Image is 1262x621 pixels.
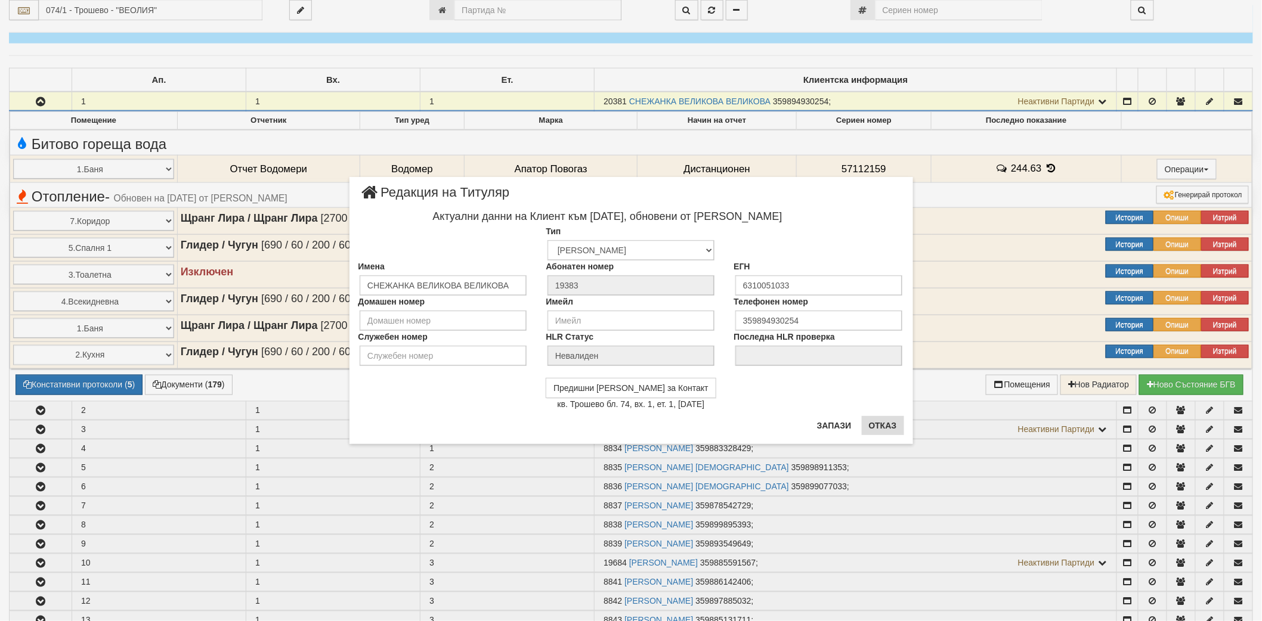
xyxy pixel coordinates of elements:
[360,346,527,366] input: Служебен номер на клиента
[546,225,561,237] label: Тип
[735,310,902,331] input: Телефонен номер на клиента, който се използва при Кампании
[546,331,593,343] label: HLR Статус
[358,211,857,223] h4: Актуални данни на Клиент към [DATE], обновени от [PERSON_NAME]
[358,186,510,208] span: Редакция на Титуляр
[548,310,714,331] input: Електронна поща на клиента, която се използва при Кампании
[735,275,902,296] input: ЕГН на mклиента
[360,275,527,296] input: Имена
[734,296,808,308] label: Телефонен номер
[546,260,614,272] label: Абонатен номер
[358,331,428,343] label: Служебен номер
[546,378,716,398] button: Предишни [PERSON_NAME] за Контакт
[358,260,385,272] label: Имена
[546,296,573,308] label: Имейл
[358,296,425,308] label: Домашен номер
[548,275,714,296] input: Абонатен номер
[862,416,904,435] button: Отказ
[734,260,750,272] label: ЕГН
[810,416,859,435] button: Запази
[360,310,527,331] input: Домашен номер на клиента
[734,331,835,343] label: Последна HLR проверка
[358,398,904,410] p: кв. Трошево бл. 74, вх. 1, ет. 1, [DATE]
